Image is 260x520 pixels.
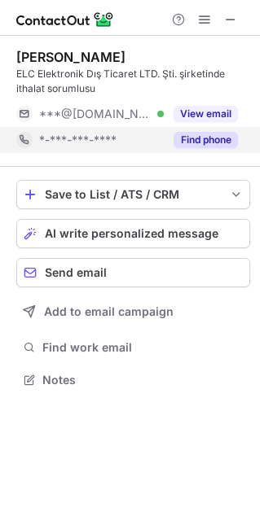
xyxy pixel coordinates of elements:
button: Find work email [16,336,250,359]
button: Send email [16,258,250,287]
div: ELC Elektronik Dış Ticaret LTD. Şti. şirketinde ithalat sorumlusu [16,67,250,96]
span: ***@[DOMAIN_NAME] [39,107,152,121]
button: Notes [16,369,250,391]
button: Add to email campaign [16,297,250,326]
button: Reveal Button [174,106,238,122]
img: ContactOut v5.3.10 [16,10,114,29]
span: AI write personalized message [45,227,218,240]
div: [PERSON_NAME] [16,49,126,65]
span: Notes [42,373,244,387]
div: Save to List / ATS / CRM [45,188,222,201]
span: Send email [45,266,107,279]
span: Find work email [42,340,244,355]
button: Reveal Button [174,132,238,148]
button: save-profile-one-click [16,180,250,209]
button: AI write personalized message [16,219,250,248]
span: Add to email campaign [44,305,174,318]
